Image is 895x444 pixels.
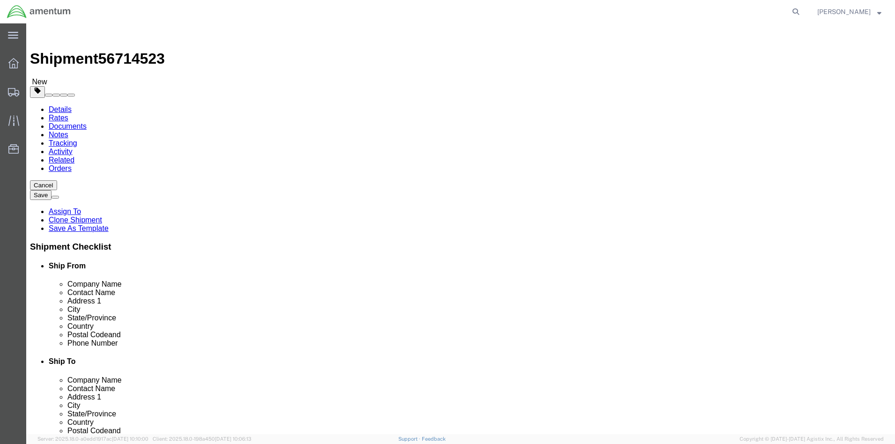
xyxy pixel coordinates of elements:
span: Copyright © [DATE]-[DATE] Agistix Inc., All Rights Reserved [740,435,884,443]
span: [DATE] 10:10:00 [112,436,148,442]
button: [PERSON_NAME] [817,6,882,17]
iframe: FS Legacy Container [26,23,895,434]
a: Feedback [422,436,446,442]
span: Client: 2025.18.0-198a450 [153,436,251,442]
span: Quincy Gann [817,7,871,17]
img: logo [7,5,71,19]
span: Server: 2025.18.0-a0edd1917ac [37,436,148,442]
span: [DATE] 10:06:13 [215,436,251,442]
a: Support [398,436,422,442]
